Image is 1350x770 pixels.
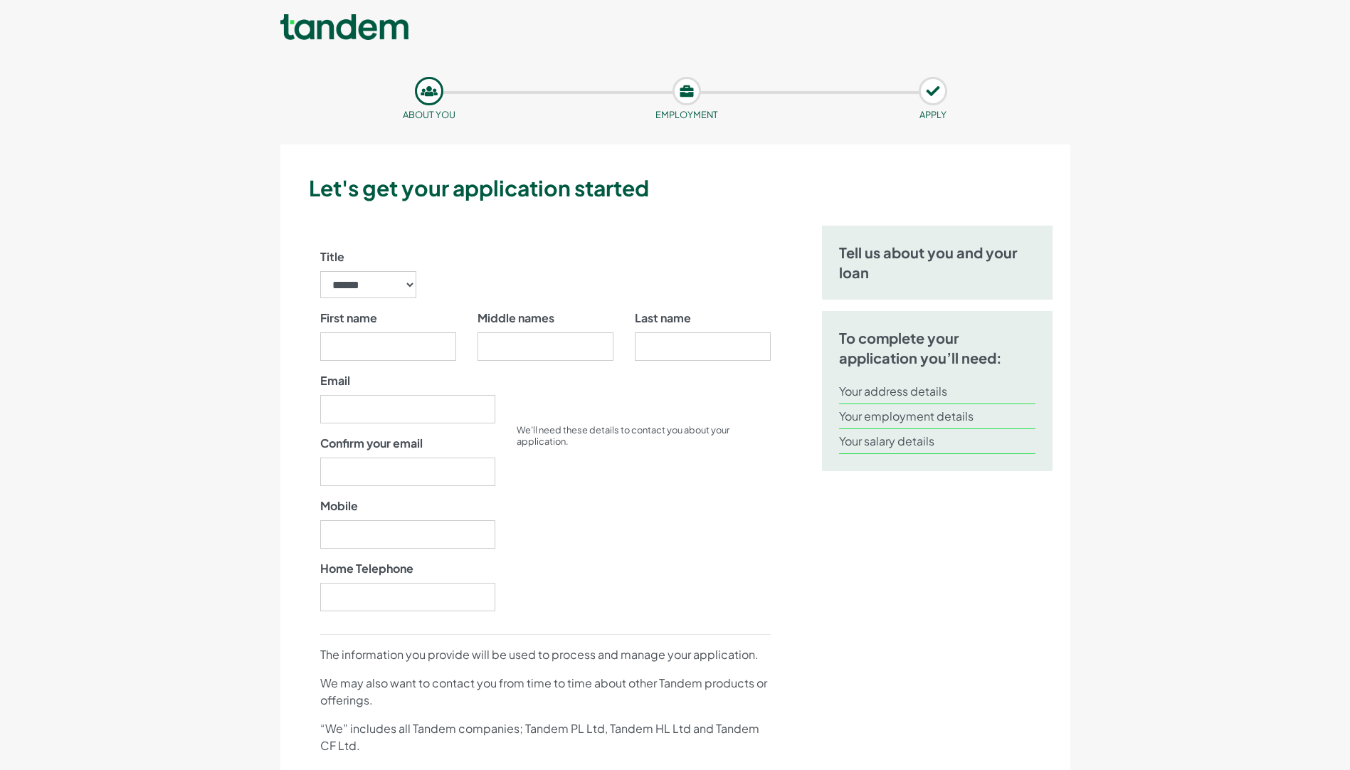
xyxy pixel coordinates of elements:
[320,435,423,452] label: Confirm your email
[655,109,718,120] small: Employment
[839,328,1036,368] h5: To complete your application you’ll need:
[839,243,1036,283] h5: Tell us about you and your loan
[919,109,946,120] small: APPLY
[309,173,1065,203] h3: Let's get your application started
[839,379,1036,404] li: Your address details
[320,310,377,327] label: First name
[478,310,554,327] label: Middle names
[839,429,1036,454] li: Your salary details
[320,497,358,515] label: Mobile
[320,372,350,389] label: Email
[635,310,691,327] label: Last name
[320,720,771,754] p: “We” includes all Tandem companies; Tandem PL Ltd, Tandem HL Ltd and Tandem CF Ltd.
[517,424,729,447] small: We’ll need these details to contact you about your application.
[320,560,413,577] label: Home Telephone
[320,646,771,663] p: The information you provide will be used to process and manage your application.
[403,109,455,120] small: About you
[320,675,771,709] p: We may also want to contact you from time to time about other Tandem products or offerings.
[320,248,344,265] label: Title
[839,404,1036,429] li: Your employment details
